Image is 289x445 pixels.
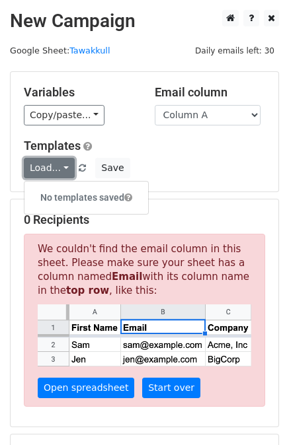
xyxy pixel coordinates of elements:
a: Templates [24,139,81,153]
span: Daily emails left: 30 [190,44,279,58]
h5: 0 Recipients [24,213,265,227]
a: Load... [24,158,75,178]
button: Save [95,158,130,178]
a: Start over [142,378,200,398]
a: Daily emails left: 30 [190,46,279,55]
h5: Variables [24,85,135,100]
h2: New Campaign [10,10,279,32]
a: Tawakkull [69,46,110,55]
h5: Email column [155,85,266,100]
img: google_sheets_email_column-fe0440d1484b1afe603fdd0efe349d91248b687ca341fa437c667602712cb9b1.png [38,304,251,366]
strong: Email [112,271,142,283]
small: Google Sheet: [10,46,110,55]
a: Copy/paste... [24,105,104,125]
a: Open spreadsheet [38,378,134,398]
strong: top row [66,285,109,296]
h6: No templates saved [24,187,148,209]
p: We couldn't find the email column in this sheet. Please make sure your sheet has a column named w... [24,234,265,407]
iframe: Chat Widget [223,382,289,445]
